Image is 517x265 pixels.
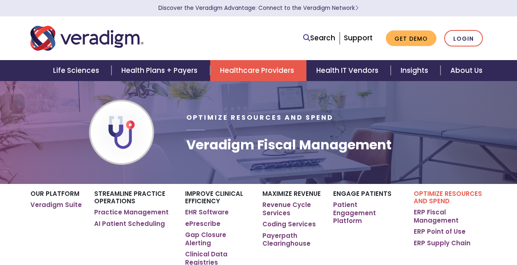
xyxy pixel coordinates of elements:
[94,220,165,228] a: AI Patient Scheduling
[414,239,471,247] a: ERP Supply Chain
[43,60,111,81] a: Life Sciences
[185,220,220,228] a: ePrescribe
[344,33,373,43] a: Support
[444,30,483,47] a: Login
[262,220,316,228] a: Coding Services
[440,60,492,81] a: About Us
[262,232,321,248] a: Payerpath Clearinghouse
[210,60,306,81] a: Healthcare Providers
[185,208,229,216] a: EHR Software
[306,60,391,81] a: Health IT Vendors
[186,137,392,153] h1: Veradigm Fiscal Management
[111,60,210,81] a: Health Plans + Payers
[355,4,359,12] span: Learn More
[158,4,359,12] a: Discover the Veradigm Advantage: Connect to the Veradigm NetworkLearn More
[414,208,487,224] a: ERP Fiscal Management
[391,60,440,81] a: Insights
[262,201,321,217] a: Revenue Cycle Services
[185,231,250,247] a: Gap Closure Alerting
[94,208,169,216] a: Practice Management
[386,30,436,46] a: Get Demo
[186,113,334,122] span: Optimize Resources and Spend
[30,25,144,52] img: Veradigm logo
[303,33,335,44] a: Search
[414,228,466,236] a: ERP Point of Use
[30,201,82,209] a: Veradigm Suite
[333,201,401,225] a: Patient Engagement Platform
